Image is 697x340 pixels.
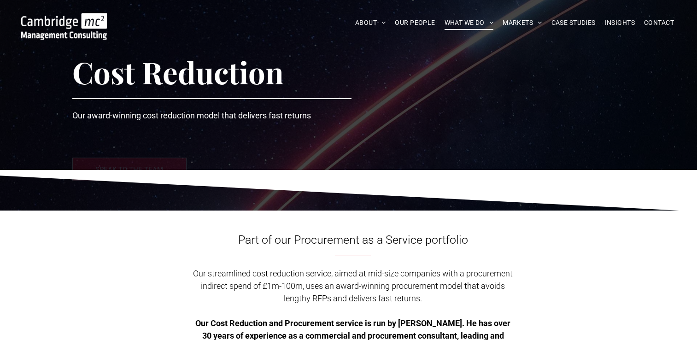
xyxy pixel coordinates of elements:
a: WHAT WE DO [440,16,498,30]
a: INSIGHTS [600,16,639,30]
span: Part of our Procurement as a Service portfolio [238,233,468,246]
a: CASE STUDIES [547,16,600,30]
span: Our streamlined cost reduction service, aimed at mid-size companies with a procurement indirect s... [193,269,513,303]
p: SPEAK TO THE TEAM [95,165,163,174]
a: SPEAK TO THE TEAM [72,158,187,181]
a: OUR PEOPLE [390,16,439,30]
a: MARKETS [498,16,546,30]
span: Our award-winning cost reduction model that delivers fast returns [72,111,311,120]
a: CONTACT [639,16,679,30]
a: ABOUT [351,16,391,30]
span: Cost Reduction [72,52,284,92]
img: Go to Homepage [21,13,107,40]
